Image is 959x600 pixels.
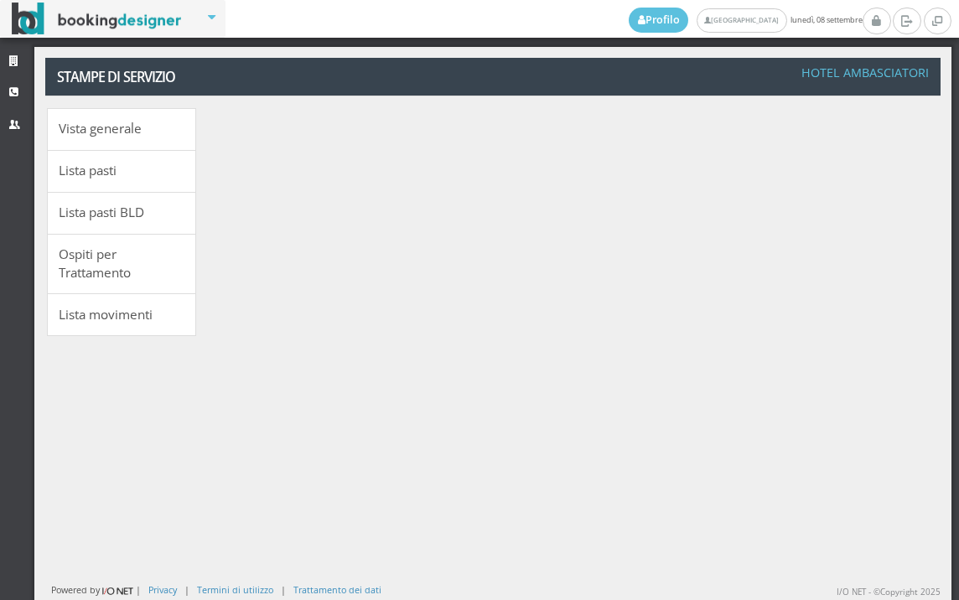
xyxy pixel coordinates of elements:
[12,3,182,35] img: BookingDesigner.com
[100,584,136,597] img: ionet_small_logo.png
[281,583,286,596] div: |
[47,234,196,295] a: Ospiti per Trattamento
[47,150,196,193] a: Lista pasti
[697,8,786,33] a: [GEOGRAPHIC_DATA]
[629,8,689,33] a: Profilo
[184,583,189,596] div: |
[629,8,863,33] span: lunedì, 08 settembre
[51,583,141,597] div: Powered by |
[47,192,196,235] a: Lista pasti BLD
[47,293,196,336] a: Lista movimenti
[47,108,196,151] a: Vista generale
[293,583,381,596] a: Trattamento dei dati
[45,58,219,96] a: Stampe di servizio
[197,583,273,596] a: Termini di utilizzo
[148,583,177,596] a: Privacy
[801,65,929,80] h4: Hotel Ambasciatori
